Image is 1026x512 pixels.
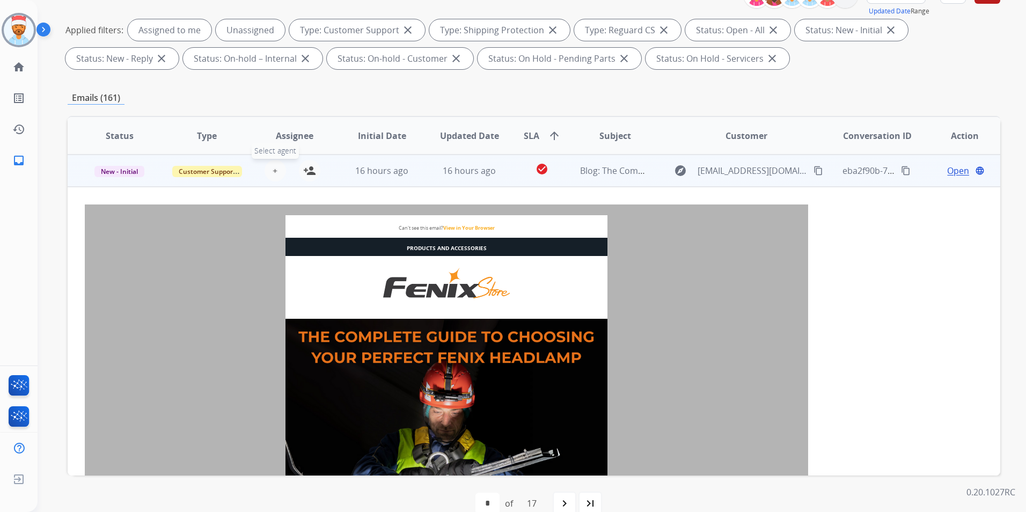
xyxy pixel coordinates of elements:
[584,497,597,510] mat-icon: last_page
[975,166,985,175] mat-icon: language
[657,24,670,36] mat-icon: close
[618,52,631,65] mat-icon: close
[478,48,641,69] div: Status: On Hold - Pending Parts
[698,164,808,177] span: [EMAIL_ADDRESS][DOMAIN_NAME]
[65,48,179,69] div: Status: New - Reply
[884,24,897,36] mat-icon: close
[172,166,242,177] span: Customer Support
[599,129,631,142] span: Subject
[901,166,911,175] mat-icon: content_copy
[795,19,908,41] div: Status: New - Initial
[548,129,561,142] mat-icon: arrow_upward
[4,15,34,45] img: avatar
[450,52,463,65] mat-icon: close
[646,48,789,69] div: Status: On Hold - Servicers
[674,164,687,177] mat-icon: explore
[183,48,323,69] div: Status: On-hold – Internal
[216,19,285,41] div: Unassigned
[685,19,790,41] div: Status: Open - All
[327,48,473,69] div: Status: On-hold - Customer
[399,224,495,231] span: Can't see this email?
[276,129,313,142] span: Assignee
[869,7,911,16] button: Updated Date
[767,24,780,36] mat-icon: close
[580,165,855,177] span: Blog: The Complete Guide to Choosing Your Perfect Fenix Headlamp
[128,19,211,41] div: Assigned to me
[536,163,548,175] mat-icon: check_circle
[947,164,969,177] span: Open
[273,164,277,177] span: +
[766,52,779,65] mat-icon: close
[197,129,217,142] span: Type
[299,52,312,65] mat-icon: close
[68,91,124,105] p: Emails (161)
[12,123,25,136] mat-icon: history
[285,319,607,490] img: https://fenix-store.com/blogs/news/the-complete-guide-to-choosing-your-perfect-fenix-headlamp
[12,154,25,167] mat-icon: inbox
[869,6,929,16] span: Range
[429,19,570,41] div: Type: Shipping Protection
[94,166,144,177] span: New - Initial
[358,129,406,142] span: Initial Date
[524,129,539,142] span: SLA
[401,24,414,36] mat-icon: close
[966,486,1015,499] p: 0.20.1027RC
[814,166,823,175] mat-icon: content_copy
[12,61,25,74] mat-icon: home
[252,143,299,159] span: Select agent
[289,19,425,41] div: Type: Customer Support
[106,129,134,142] span: Status
[546,24,559,36] mat-icon: close
[725,129,767,142] span: Customer
[407,244,487,252] strong: PRODUCTS AND ACCESSORIES
[913,117,1000,155] th: Action
[443,165,496,177] span: 16 hours ago
[842,165,1012,177] span: eba2f90b-7e92-4bd4-83bd-17dd1ba175dd
[303,164,316,177] mat-icon: person_add
[355,165,408,177] span: 16 hours ago
[155,52,168,65] mat-icon: close
[285,256,607,319] img: Fenix Store Logo
[12,92,25,105] mat-icon: list_alt
[65,24,123,36] p: Applied filters:
[443,224,495,231] a: View in Your Browser
[505,497,513,510] div: of
[558,497,571,510] mat-icon: navigate_next
[265,160,286,181] button: +Select agent
[843,129,912,142] span: Conversation ID
[440,129,499,142] span: Updated Date
[574,19,681,41] div: Type: Reguard CS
